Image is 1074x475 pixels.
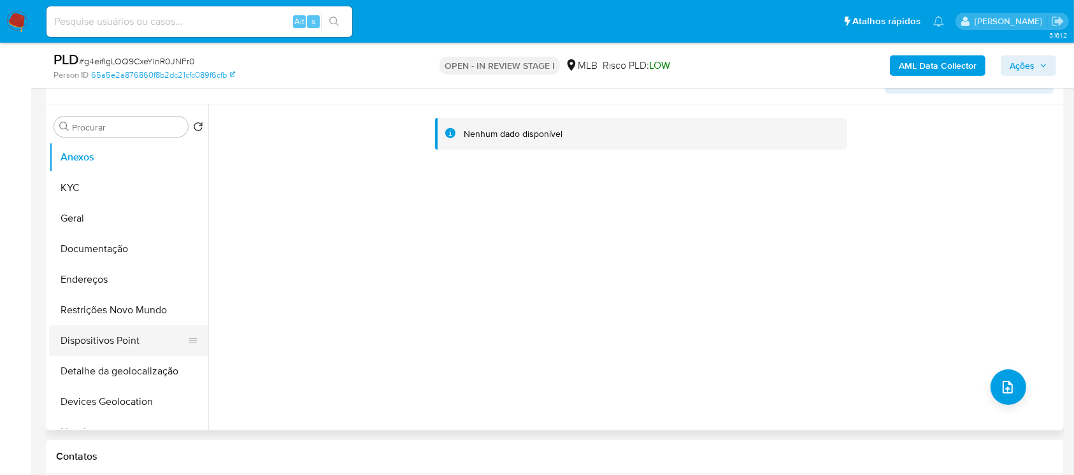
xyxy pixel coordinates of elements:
[933,16,944,27] a: Notificações
[899,55,977,76] b: AML Data Collector
[49,295,208,325] button: Restrições Novo Mundo
[54,49,79,69] b: PLD
[49,386,208,417] button: Devices Geolocation
[649,58,670,73] span: LOW
[852,15,920,28] span: Atalhos rápidos
[321,13,347,31] button: search-icon
[49,173,208,203] button: KYC
[1001,55,1056,76] button: Ações
[193,122,203,136] button: Retornar ao pedido padrão
[49,325,198,356] button: Dispositivos Point
[464,128,562,140] div: Nenhum dado disponível
[311,15,315,27] span: s
[440,57,560,74] p: OPEN - IN REVIEW STAGE I
[603,59,670,73] span: Risco PLD:
[1051,15,1064,28] a: Sair
[890,55,985,76] button: AML Data Collector
[294,15,304,27] span: Alt
[72,122,183,133] input: Procurar
[991,369,1026,405] button: upload-file
[49,234,208,264] button: Documentação
[49,264,208,295] button: Endereços
[54,69,89,81] b: Person ID
[1010,55,1035,76] span: Ações
[49,417,208,448] button: Lista Interna
[56,450,1054,463] h1: Contatos
[49,142,208,173] button: Anexos
[91,69,235,81] a: 65a5e2a876860f8b2dc21cfc089f6cfb
[975,15,1047,27] p: weverton.gomes@mercadopago.com.br
[49,356,208,386] button: Detalhe da geolocalização
[47,13,352,30] input: Pesquise usuários ou casos...
[565,59,598,73] div: MLB
[49,203,208,234] button: Geral
[1049,30,1068,40] span: 3.161.2
[59,122,69,132] button: Procurar
[79,55,195,67] span: # g4eiflgLOQ9CxeYlnR0JNFr0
